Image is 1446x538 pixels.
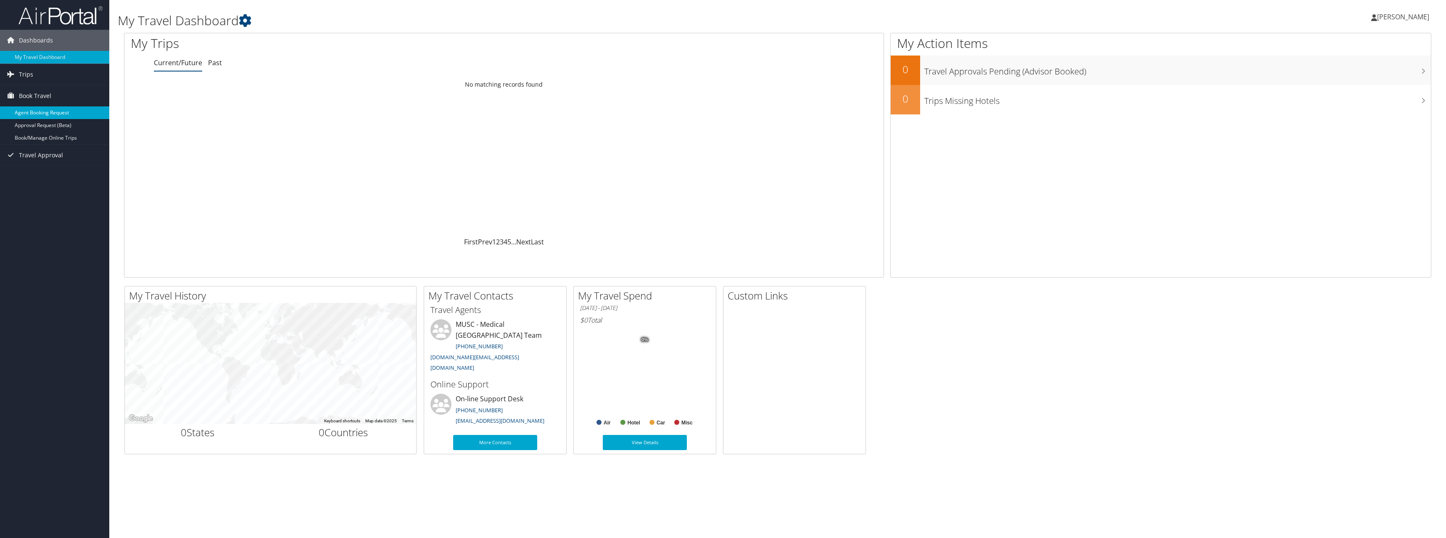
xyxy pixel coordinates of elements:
li: On-line Support Desk [426,394,564,428]
a: Prev [478,237,492,246]
li: MUSC - Medical [GEOGRAPHIC_DATA] Team [426,319,564,375]
span: $0 [580,315,588,325]
text: Air [604,420,611,426]
a: Past [208,58,222,67]
a: [PHONE_NUMBER] [456,406,503,414]
img: Google [127,413,155,424]
h2: My Travel Contacts [428,289,566,303]
a: 0Travel Approvals Pending (Advisor Booked) [891,56,1431,85]
span: Book Travel [19,85,51,106]
span: 0 [181,425,187,439]
a: First [464,237,478,246]
span: Dashboards [19,30,53,51]
h2: 0 [891,62,920,77]
a: Open this area in Google Maps (opens a new window) [127,413,155,424]
a: 2 [496,237,500,246]
td: No matching records found [124,77,884,92]
span: … [511,237,516,246]
h3: Travel Agents [430,304,560,316]
a: 4 [504,237,507,246]
span: 0 [319,425,325,439]
h2: Custom Links [728,289,865,303]
a: Last [531,237,544,246]
span: Trips [19,64,33,85]
a: Next [516,237,531,246]
h6: Total [580,315,710,325]
h1: My Trips [131,34,561,52]
h3: Travel Approvals Pending (Advisor Booked) [924,61,1431,77]
a: View Details [603,435,687,450]
h3: Trips Missing Hotels [924,91,1431,107]
text: Misc [681,420,693,426]
button: Keyboard shortcuts [324,418,360,424]
h2: My Travel History [129,289,416,303]
a: [PERSON_NAME] [1371,4,1438,29]
h1: My Travel Dashboard [118,12,997,29]
a: [PHONE_NUMBER] [456,342,503,350]
a: 5 [507,237,511,246]
h2: Countries [277,425,410,440]
h2: States [131,425,264,440]
img: airportal-logo.png [18,5,103,25]
span: [PERSON_NAME] [1377,12,1429,21]
text: Hotel [628,420,640,426]
a: Terms (opens in new tab) [402,419,414,423]
a: [EMAIL_ADDRESS][DOMAIN_NAME] [456,417,544,424]
text: Car [657,420,665,426]
a: 3 [500,237,504,246]
h6: [DATE] - [DATE] [580,304,710,312]
h1: My Action Items [891,34,1431,52]
a: More Contacts [453,435,537,450]
h2: My Travel Spend [578,289,716,303]
span: Map data ©2025 [365,419,397,423]
h3: Online Support [430,379,560,390]
a: 1 [492,237,496,246]
tspan: 0% [641,337,648,342]
a: Current/Future [154,58,202,67]
h2: 0 [891,92,920,106]
span: Travel Approval [19,145,63,166]
a: 0Trips Missing Hotels [891,85,1431,114]
a: [DOMAIN_NAME][EMAIL_ADDRESS][DOMAIN_NAME] [430,353,519,372]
